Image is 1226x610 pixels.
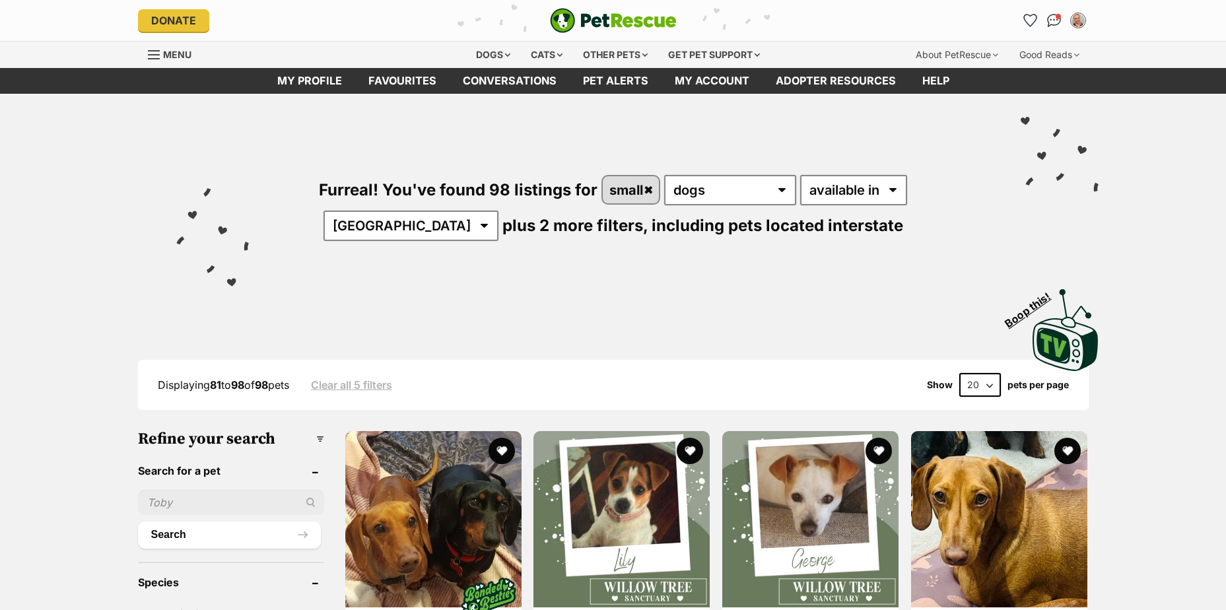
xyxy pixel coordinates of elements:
a: Conversations [1044,10,1065,31]
a: conversations [450,68,570,94]
img: PetRescue TV logo [1033,289,1099,371]
img: Lily - Fox Terrier Dog [533,431,710,607]
div: Other pets [574,42,657,68]
button: My account [1068,10,1089,31]
a: Clear all 5 filters [311,379,392,391]
a: Donate [138,9,209,32]
a: Favourites [1020,10,1041,31]
header: Search for a pet [138,465,324,477]
header: Species [138,576,324,588]
img: logo-e224e6f780fb5917bec1dbf3a21bbac754714ae5b6737aabdf751b685950b380.svg [550,8,677,33]
span: including pets located interstate [652,216,903,235]
a: Menu [148,42,201,65]
span: Menu [163,49,191,60]
a: Pet alerts [570,68,662,94]
div: Good Reads [1010,42,1089,68]
button: favourite [488,438,514,464]
a: small [603,176,659,203]
div: Cats [522,42,572,68]
img: Henry - Dachshund (Smooth Haired) Dog [911,431,1087,607]
img: chat-41dd97257d64d25036548639549fe6c8038ab92f7586957e7f3b1b290dea8141.svg [1047,14,1061,27]
input: Toby [138,490,324,515]
span: Displaying to of pets [158,378,289,391]
img: Walter and Clyde - Dachshund (Miniature Smooth Haired) Dog [345,431,522,607]
span: Boop this! [1002,282,1063,329]
a: Favourites [355,68,450,94]
label: pets per page [1007,380,1069,390]
div: Dogs [467,42,520,68]
ul: Account quick links [1020,10,1089,31]
span: Show [927,380,953,390]
button: Search [138,522,321,548]
button: favourite [677,438,703,464]
a: Boop this! [1033,277,1099,374]
div: About PetRescue [906,42,1007,68]
strong: 81 [210,378,221,391]
a: My account [662,68,763,94]
span: Furreal! You've found 98 listings for [319,180,597,199]
a: Adopter resources [763,68,909,94]
img: George - Fox Terrier Dog [722,431,899,607]
a: PetRescue [550,8,677,33]
div: Get pet support [659,42,769,68]
h3: Refine your search [138,430,324,448]
strong: 98 [255,378,268,391]
button: favourite [1054,438,1081,464]
span: plus 2 more filters, [502,216,648,235]
button: favourite [866,438,892,464]
a: My profile [264,68,355,94]
a: Help [909,68,963,94]
img: Sophie Smith profile pic [1072,14,1085,27]
strong: 98 [231,378,244,391]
